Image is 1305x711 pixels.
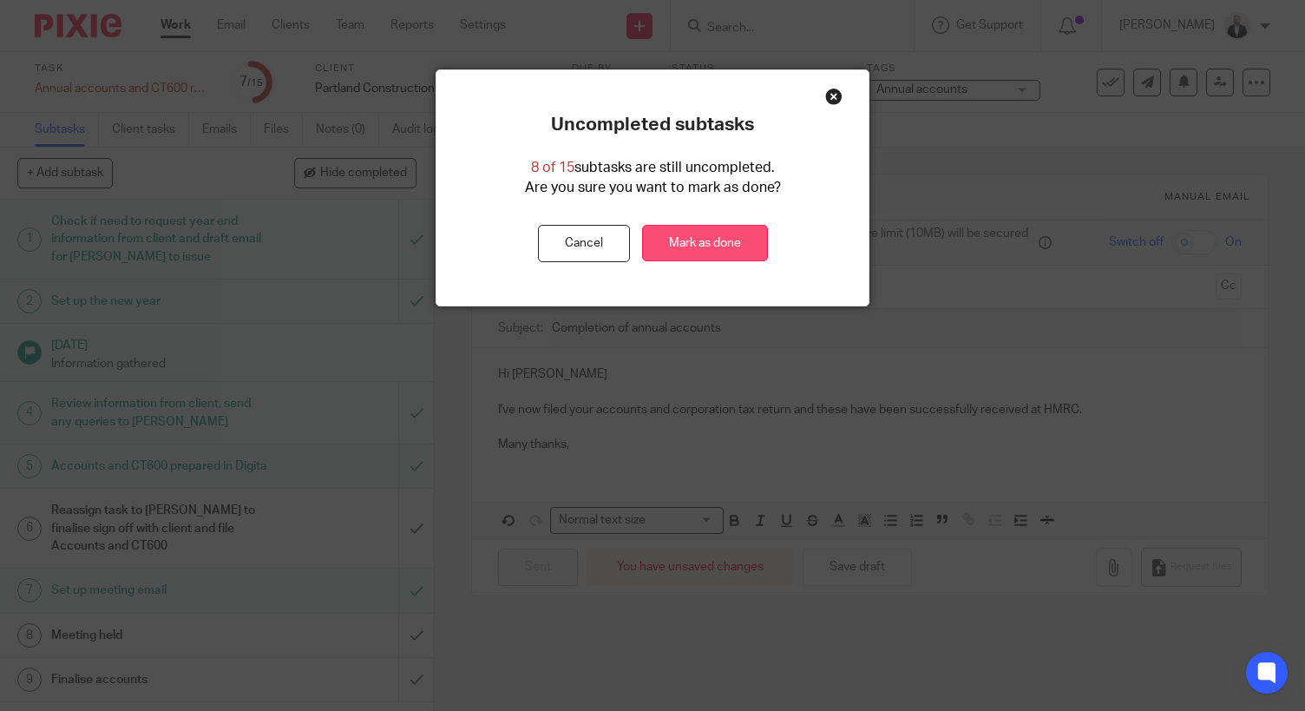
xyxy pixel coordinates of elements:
[642,225,768,262] a: Mark as done
[531,158,775,178] p: subtasks are still uncompleted.
[551,114,754,136] p: Uncompleted subtasks
[825,88,843,105] div: Close this dialog window
[525,178,781,198] p: Are you sure you want to mark as done?
[531,161,574,174] span: 8 of 15
[538,225,630,262] button: Cancel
